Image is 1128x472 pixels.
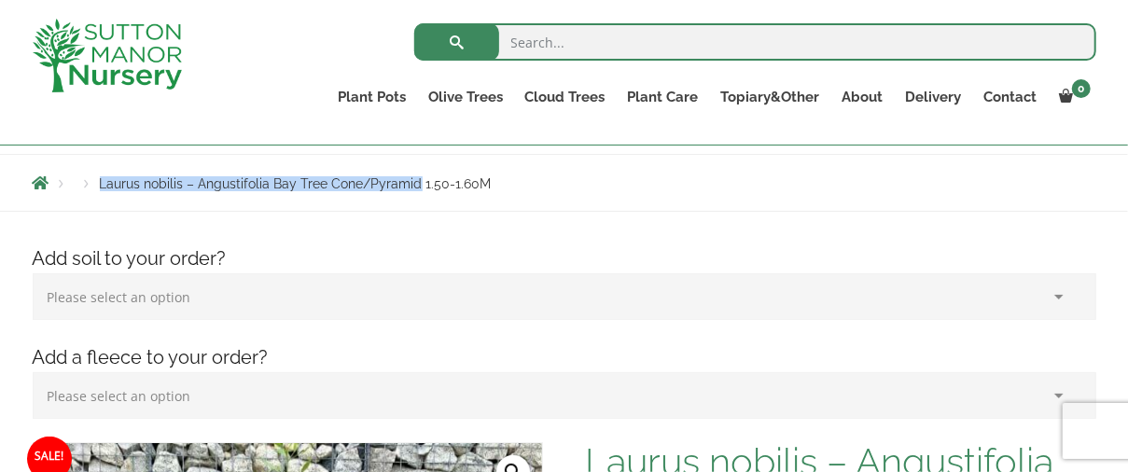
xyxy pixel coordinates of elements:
span: 0 [1072,79,1091,98]
h4: Add soil to your order? [19,244,1110,273]
a: Olive Trees [417,84,514,110]
a: Plant Pots [327,84,417,110]
img: logo [33,19,182,92]
a: Delivery [895,84,973,110]
input: Search... [414,23,1096,61]
a: Topiary&Other [710,84,831,110]
a: Cloud Trees [514,84,617,110]
h4: Add a fleece to your order? [19,343,1110,372]
a: 0 [1049,84,1096,110]
a: Plant Care [617,84,710,110]
nav: Breadcrumbs [33,175,1096,190]
span: Laurus nobilis – Angustifolia Bay Tree Cone/Pyramid 1.50-1.60M [100,176,492,191]
a: About [831,84,895,110]
a: Contact [973,84,1049,110]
